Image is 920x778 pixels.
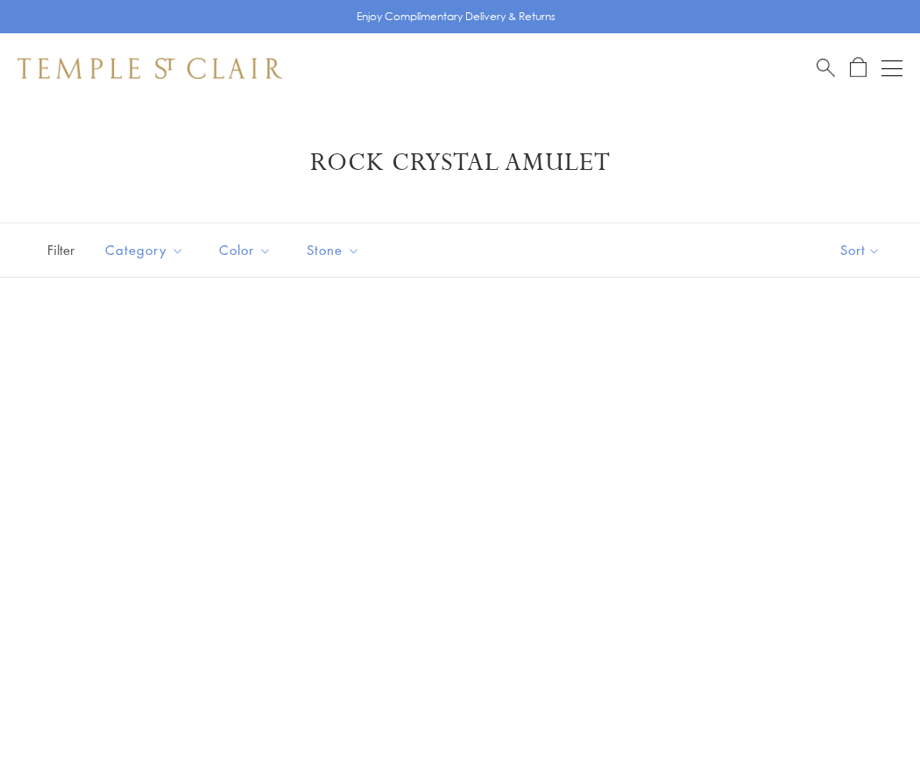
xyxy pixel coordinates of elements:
[92,230,197,270] button: Category
[801,223,920,277] button: Show sort by
[817,57,835,79] a: Search
[44,147,876,179] h1: Rock Crystal Amulet
[294,230,373,270] button: Stone
[206,230,285,270] button: Color
[210,239,285,261] span: Color
[357,8,556,25] p: Enjoy Complimentary Delivery & Returns
[96,239,197,261] span: Category
[298,239,373,261] span: Stone
[881,58,902,79] button: Open navigation
[850,57,867,79] a: Open Shopping Bag
[18,58,282,79] img: Temple St. Clair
